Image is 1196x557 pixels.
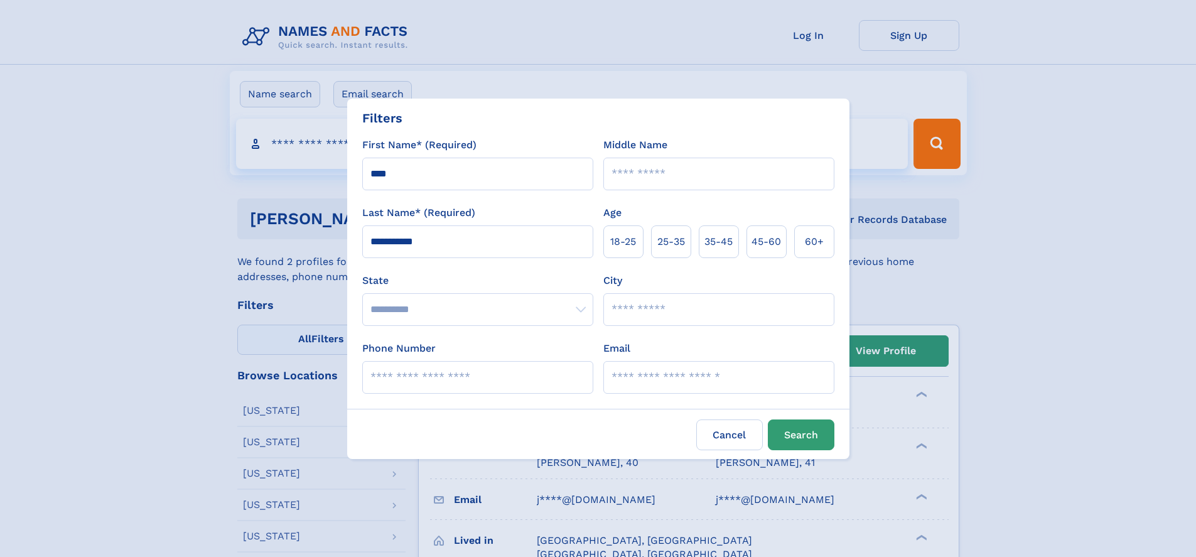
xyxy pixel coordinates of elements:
[362,273,593,288] label: State
[610,234,636,249] span: 18‑25
[752,234,781,249] span: 45‑60
[362,109,402,127] div: Filters
[362,341,436,356] label: Phone Number
[704,234,733,249] span: 35‑45
[603,273,622,288] label: City
[603,138,667,153] label: Middle Name
[362,205,475,220] label: Last Name* (Required)
[362,138,477,153] label: First Name* (Required)
[657,234,685,249] span: 25‑35
[805,234,824,249] span: 60+
[696,419,763,450] label: Cancel
[603,341,630,356] label: Email
[768,419,834,450] button: Search
[603,205,622,220] label: Age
